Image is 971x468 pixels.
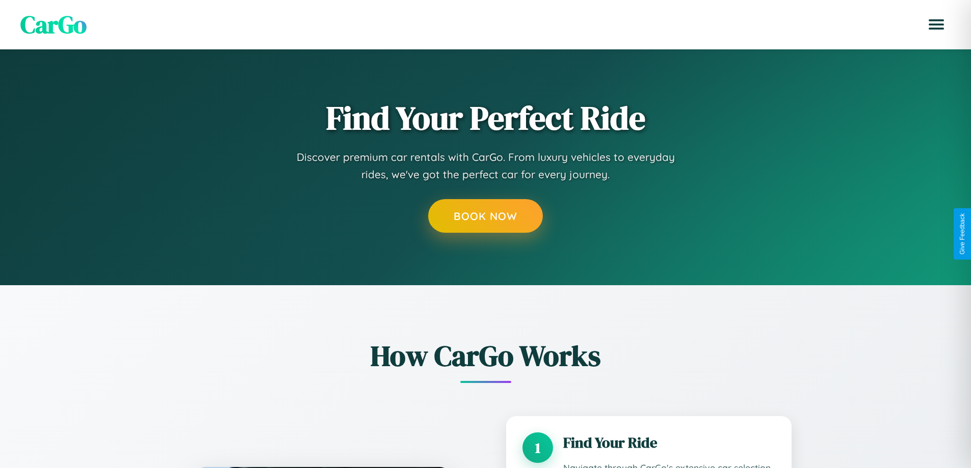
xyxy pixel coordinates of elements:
button: Open menu [922,10,951,39]
div: Give Feedback [959,213,966,255]
button: Book Now [428,199,543,233]
h1: Find Your Perfect Ride [326,100,645,136]
span: CarGo [20,8,87,41]
h2: How CarGo Works [180,336,792,375]
div: 1 [522,432,553,463]
p: Discover premium car rentals with CarGo. From luxury vehicles to everyday rides, we've got the pe... [282,149,690,183]
h3: Find Your Ride [563,432,775,453]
